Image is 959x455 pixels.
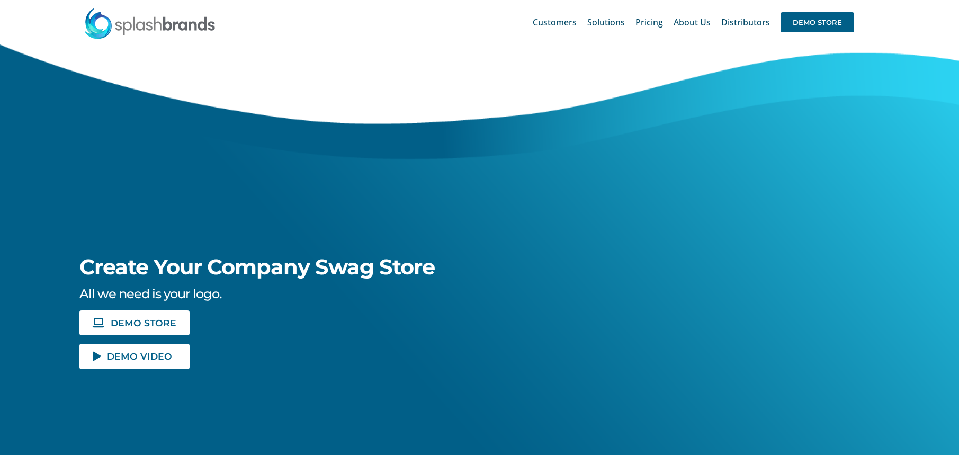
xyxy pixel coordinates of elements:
span: Distributors [721,18,770,26]
span: Solutions [587,18,625,26]
nav: Main Menu [533,5,854,39]
span: DEMO VIDEO [107,352,172,361]
span: All we need is your logo. [79,286,221,301]
a: Distributors [721,5,770,39]
a: Customers [533,5,577,39]
span: About Us [674,18,711,26]
a: DEMO STORE [79,310,190,335]
span: Pricing [635,18,663,26]
a: DEMO STORE [781,5,854,39]
span: Create Your Company Swag Store [79,254,435,280]
a: Pricing [635,5,663,39]
span: DEMO STORE [111,318,176,327]
img: SplashBrands.com Logo [84,7,216,39]
span: Customers [533,18,577,26]
span: DEMO STORE [781,12,854,32]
